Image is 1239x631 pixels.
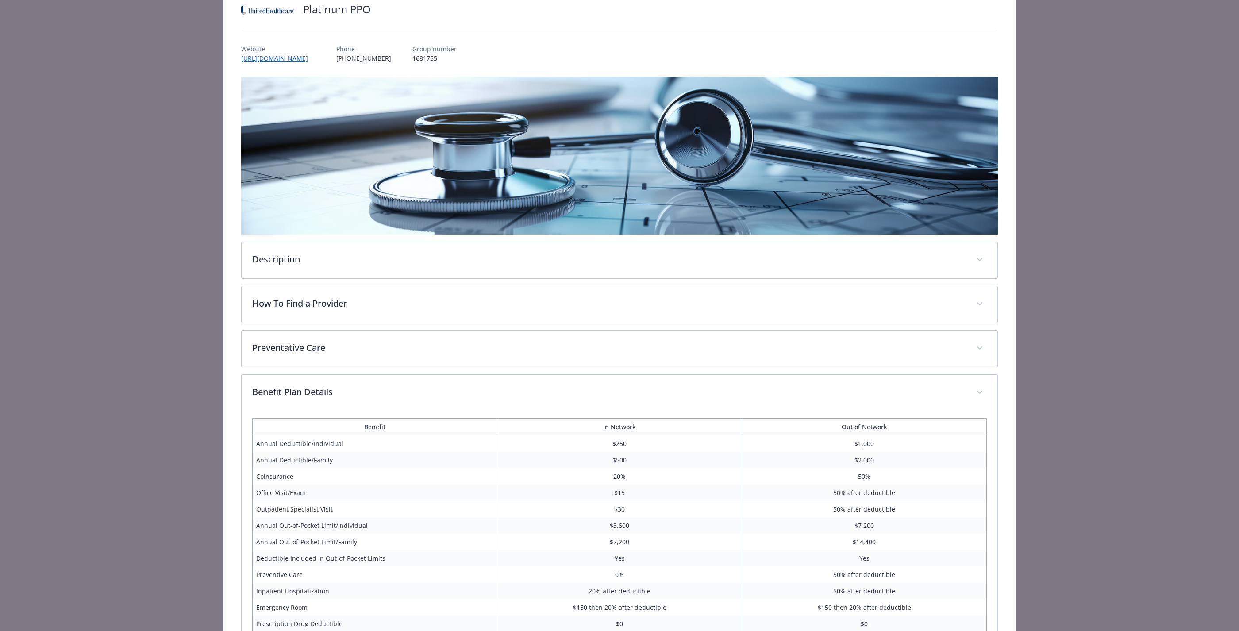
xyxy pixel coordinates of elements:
[252,385,966,399] p: Benefit Plan Details
[742,534,987,550] td: $14,400
[253,534,497,550] td: Annual Out-of-Pocket Limit/Family
[253,599,497,616] td: Emergency Room
[242,286,997,323] div: How To Find a Provider
[252,341,966,354] p: Preventative Care
[253,435,497,452] td: Annual Deductible/Individual
[497,599,742,616] td: $150 then 20% after deductible
[253,419,497,435] th: Benefit
[742,550,987,566] td: Yes
[242,242,997,278] div: Description
[253,517,497,534] td: Annual Out-of-Pocket Limit/Individual
[241,54,315,62] a: [URL][DOMAIN_NAME]
[303,2,371,17] h2: Platinum PPO
[497,534,742,550] td: $7,200
[742,599,987,616] td: $150 then 20% after deductible
[253,452,497,468] td: Annual Deductible/Family
[497,419,742,435] th: In Network
[412,44,457,54] p: Group number
[742,419,987,435] th: Out of Network
[742,485,987,501] td: 50% after deductible
[497,501,742,517] td: $30
[336,44,391,54] p: Phone
[241,77,998,235] img: banner
[742,501,987,517] td: 50% after deductible
[742,566,987,583] td: 50% after deductible
[497,583,742,599] td: 20% after deductible
[742,583,987,599] td: 50% after deductible
[253,550,497,566] td: Deductible Included in Out-of-Pocket Limits
[242,331,997,367] div: Preventative Care
[252,253,966,266] p: Description
[742,435,987,452] td: $1,000
[253,566,497,583] td: Preventive Care
[497,485,742,501] td: $15
[497,435,742,452] td: $250
[742,517,987,534] td: $7,200
[742,468,987,485] td: 50%
[253,485,497,501] td: Office Visit/Exam
[241,44,315,54] p: Website
[497,468,742,485] td: 20%
[252,297,966,310] p: How To Find a Provider
[253,583,497,599] td: Inpatient Hospitalization
[242,375,997,411] div: Benefit Plan Details
[497,452,742,468] td: $500
[253,501,497,517] td: Outpatient Specialist Visit
[497,566,742,583] td: 0%
[497,550,742,566] td: Yes
[412,54,457,63] p: 1681755
[742,452,987,468] td: $2,000
[336,54,391,63] p: [PHONE_NUMBER]
[253,468,497,485] td: Coinsurance
[497,517,742,534] td: $3,600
